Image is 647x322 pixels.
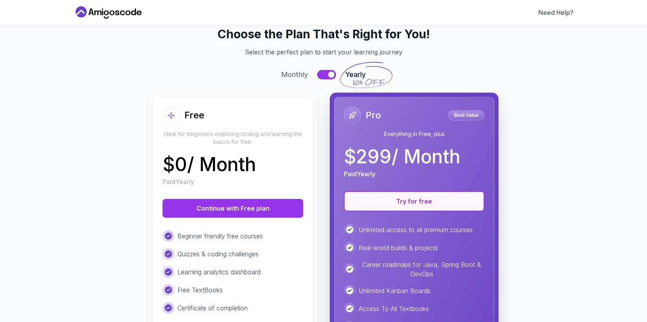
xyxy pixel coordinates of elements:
button: Try for free [344,191,484,211]
p: Paid Yearly [163,177,194,186]
button: Continue with Free plan [163,199,303,218]
p: Career roadmaps for Java, Spring Boot & DevOps [359,260,484,279]
span: Monthly [281,69,308,80]
p: Real-world builds & projects [359,243,438,252]
a: Need Help? [538,8,574,17]
p: Access To All Textbooks [359,304,429,313]
p: $ 0 / Month [163,155,256,174]
h2: Choose the Plan That's Right for You! [83,27,564,41]
p: Ideal for beginners exploring coding and learning the basics for free. [163,130,303,146]
p: Everything in Free, plus [344,130,484,138]
p: Certificate of completion [177,303,248,313]
p: Paid Yearly [344,169,375,179]
p: Best Value [449,111,483,119]
p: Free TextBooks [177,285,223,295]
p: Quizzes & coding challenges [177,249,259,259]
p: Unlimited Kanban Boards [359,286,431,295]
p: Select the perfect plan to start your learning journey [83,47,564,57]
p: Unlimited access to all premium courses [359,225,473,234]
p: $ 299 / Month [344,147,460,166]
p: Beginner friendly free courses [177,231,263,241]
p: Learning analytics dashboard [177,267,261,277]
h2: Pro [366,109,381,122]
h2: Free [184,109,204,122]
